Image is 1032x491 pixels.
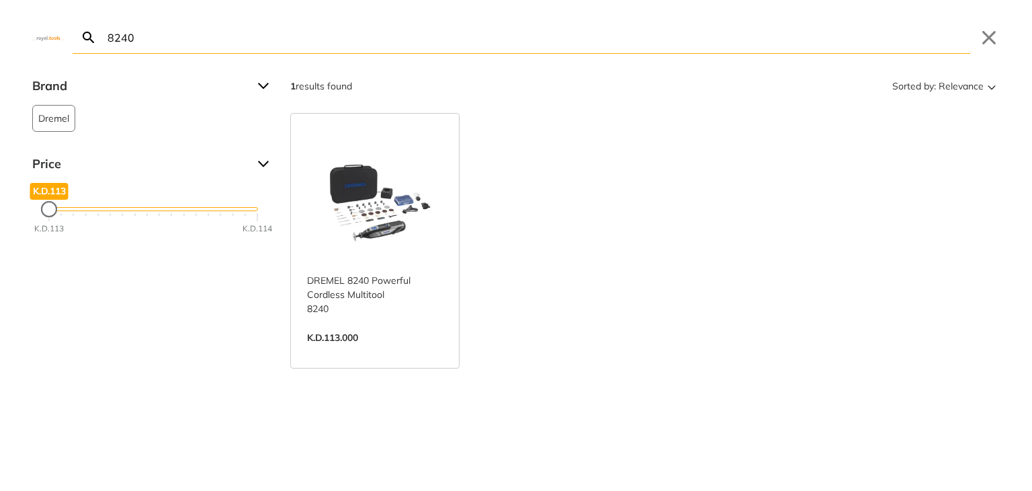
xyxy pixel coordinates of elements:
[32,105,75,132] button: Dremel
[32,75,247,97] span: Brand
[41,201,57,217] div: Maximum Price
[290,75,352,97] div: results found
[984,78,1000,94] svg: Sort
[105,22,970,53] input: Search…
[243,223,272,235] div: K.D.114
[32,153,247,175] span: Price
[32,34,64,40] img: Close
[38,106,69,131] span: Dremel
[34,223,64,235] div: K.D.113
[81,30,97,46] svg: Search
[890,75,1000,97] button: Sorted by:Relevance Sort
[978,27,1000,48] button: Close
[939,75,984,97] span: Relevance
[290,80,296,92] strong: 1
